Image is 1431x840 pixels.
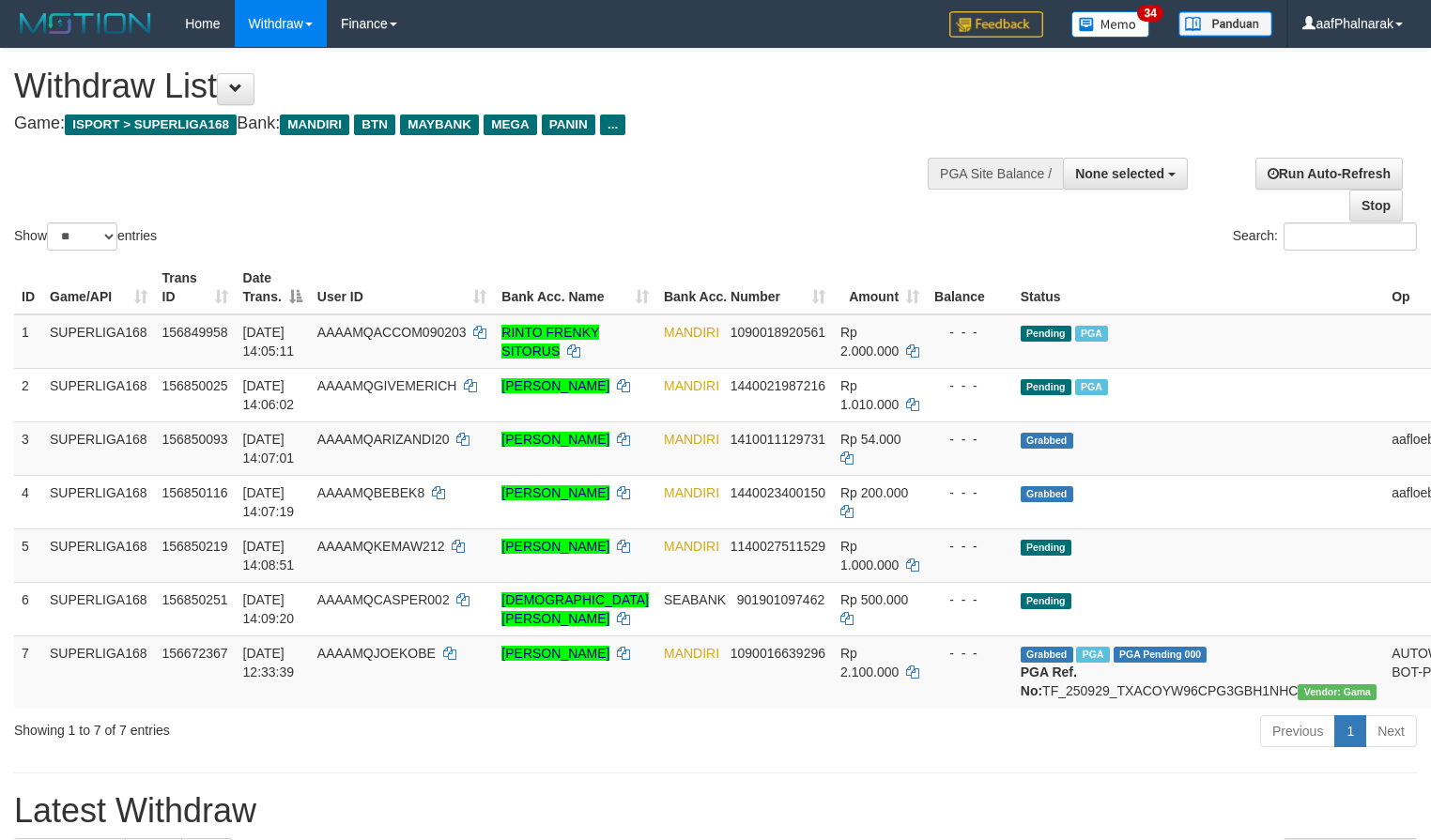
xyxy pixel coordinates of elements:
h1: Withdraw List [14,68,935,105]
th: Date Trans.: activate to sort column descending [236,261,310,314]
img: panduan.png [1178,11,1272,37]
h1: Latest Withdraw [14,792,1417,830]
td: 2 [14,368,42,421]
span: Pending [1021,379,1071,395]
span: Grabbed [1021,647,1073,663]
span: MANDIRI [664,432,719,447]
div: - - - [934,537,1006,556]
span: AAAAMQBEBEK8 [317,485,424,500]
span: Marked by aafsoycanthlai [1075,326,1108,342]
a: [PERSON_NAME] [501,485,609,500]
span: [DATE] 14:09:20 [243,592,295,626]
th: Trans ID: activate to sort column ascending [155,261,236,314]
span: [DATE] 14:07:01 [243,432,295,466]
td: SUPERLIGA168 [42,475,155,528]
a: [DEMOGRAPHIC_DATA][PERSON_NAME] [501,592,649,626]
td: 3 [14,421,42,475]
span: [DATE] 14:07:19 [243,485,295,519]
th: User ID: activate to sort column ascending [310,261,495,314]
span: Grabbed [1021,433,1073,449]
td: 4 [14,475,42,528]
div: Showing 1 to 7 of 7 entries [14,713,582,740]
span: PANIN [542,115,595,135]
td: 1 [14,314,42,369]
span: 156850219 [162,539,228,554]
span: Marked by aafsoycanthlai [1075,379,1108,395]
th: ID [14,261,42,314]
label: Search: [1233,222,1417,251]
span: None selected [1075,166,1164,181]
span: MANDIRI [664,378,719,393]
a: Stop [1349,190,1403,221]
span: Rp 2.100.000 [840,646,899,680]
span: Rp 1.000.000 [840,539,899,573]
div: PGA Site Balance / [928,158,1063,190]
td: SUPERLIGA168 [42,582,155,635]
span: Pending [1021,593,1071,609]
td: TF_250929_TXACOYW96CPG3GBH1NHC [1013,635,1384,708]
td: 6 [14,582,42,635]
span: Pending [1021,326,1071,342]
a: [PERSON_NAME] [501,378,609,393]
span: Vendor URL: https://trx31.1velocity.biz [1298,684,1377,700]
span: MANDIRI [664,325,719,340]
span: BTN [354,115,395,135]
span: MANDIRI [664,539,719,554]
img: Button%20Memo.svg [1071,11,1150,38]
span: Copy 901901097462 to clipboard [737,592,824,607]
span: Grabbed [1021,486,1073,502]
span: MANDIRI [664,646,719,661]
span: SEABANK [664,592,726,607]
a: [PERSON_NAME] [501,539,609,554]
th: Bank Acc. Name: activate to sort column ascending [494,261,656,314]
span: 156849958 [162,325,228,340]
span: 156672367 [162,646,228,661]
a: RINTO FRENKY SITORUS [501,325,599,359]
span: ISPORT > SUPERLIGA168 [65,115,237,135]
div: - - - [934,430,1006,449]
th: Balance [927,261,1013,314]
span: Rp 500.000 [840,592,908,607]
span: AAAAMQGIVEMERICH [317,378,457,393]
div: - - - [934,323,1006,342]
button: None selected [1063,158,1188,190]
span: [DATE] 12:33:39 [243,646,295,680]
span: Rp 54.000 [840,432,901,447]
span: Rp 2.000.000 [840,325,899,359]
span: Copy 1140027511529 to clipboard [731,539,825,554]
span: 156850025 [162,378,228,393]
span: Copy 1410011129731 to clipboard [731,432,825,447]
span: MEGA [484,115,537,135]
span: ... [600,115,625,135]
span: 156850116 [162,485,228,500]
td: SUPERLIGA168 [42,635,155,708]
input: Search: [1284,222,1417,251]
span: 34 [1137,5,1162,22]
span: AAAAMQJOEKOBE [317,646,436,661]
a: [PERSON_NAME] [501,432,609,447]
span: Copy 1090018920561 to clipboard [731,325,825,340]
div: - - - [934,376,1006,395]
td: 7 [14,635,42,708]
a: Previous [1260,715,1335,747]
td: 5 [14,528,42,582]
span: AAAAMQARIZANDI20 [317,432,450,447]
td: SUPERLIGA168 [42,421,155,475]
a: Next [1365,715,1417,747]
span: [DATE] 14:05:11 [243,325,295,359]
span: Pending [1021,540,1071,556]
b: PGA Ref. No: [1021,664,1077,698]
span: AAAAMQCASPER002 [317,592,450,607]
th: Amount: activate to sort column ascending [833,261,927,314]
span: Copy 1090016639296 to clipboard [731,646,825,661]
h4: Game: Bank: [14,115,935,133]
td: SUPERLIGA168 [42,528,155,582]
span: PGA Pending [1114,647,1208,663]
span: Rp 200.000 [840,485,908,500]
select: Showentries [47,222,117,251]
img: MOTION_logo.png [14,9,157,38]
span: Copy 1440023400150 to clipboard [731,485,825,500]
td: SUPERLIGA168 [42,314,155,369]
span: 156850093 [162,432,228,447]
a: [PERSON_NAME] [501,646,609,661]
